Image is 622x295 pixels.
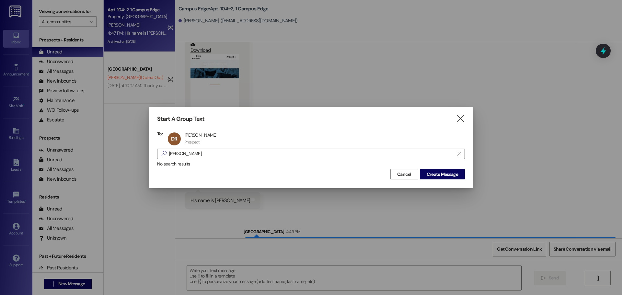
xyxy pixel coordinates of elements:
div: [PERSON_NAME] [185,132,217,138]
h3: To: [157,131,163,137]
span: Create Message [427,171,458,178]
div: Prospect [185,140,200,145]
h3: Start A Group Text [157,115,204,123]
button: Cancel [390,169,418,179]
span: Cancel [397,171,411,178]
button: Create Message [420,169,465,179]
span: DR [171,135,177,142]
i:  [456,115,465,122]
input: Search for any contact or apartment [169,149,454,158]
button: Clear text [454,149,465,159]
div: No search results [157,161,465,167]
i:  [457,151,461,156]
i:  [159,150,169,157]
